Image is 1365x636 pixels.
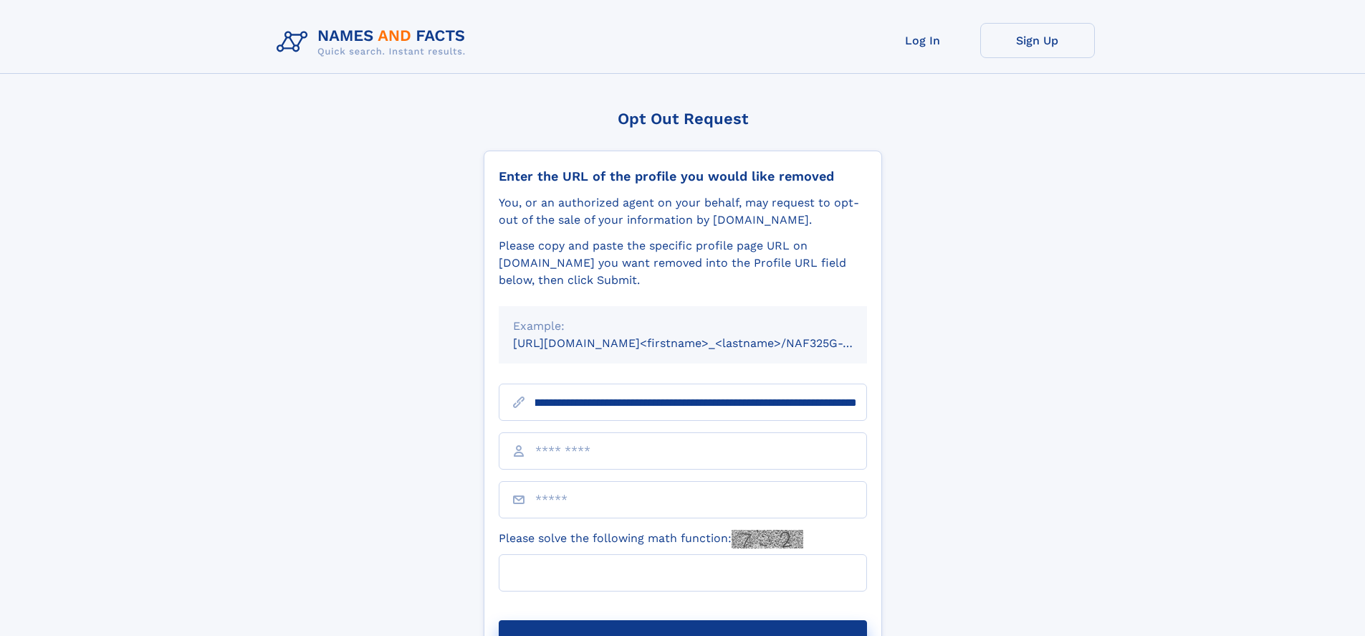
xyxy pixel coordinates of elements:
[271,23,477,62] img: Logo Names and Facts
[499,194,867,229] div: You, or an authorized agent on your behalf, may request to opt-out of the sale of your informatio...
[513,318,853,335] div: Example:
[980,23,1095,58] a: Sign Up
[484,110,882,128] div: Opt Out Request
[499,169,867,184] div: Enter the URL of the profile you would like removed
[499,530,803,549] label: Please solve the following math function:
[499,237,867,289] div: Please copy and paste the specific profile page URL on [DOMAIN_NAME] you want removed into the Pr...
[866,23,980,58] a: Log In
[513,336,894,350] small: [URL][DOMAIN_NAME]<firstname>_<lastname>/NAF325G-xxxxxxxx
